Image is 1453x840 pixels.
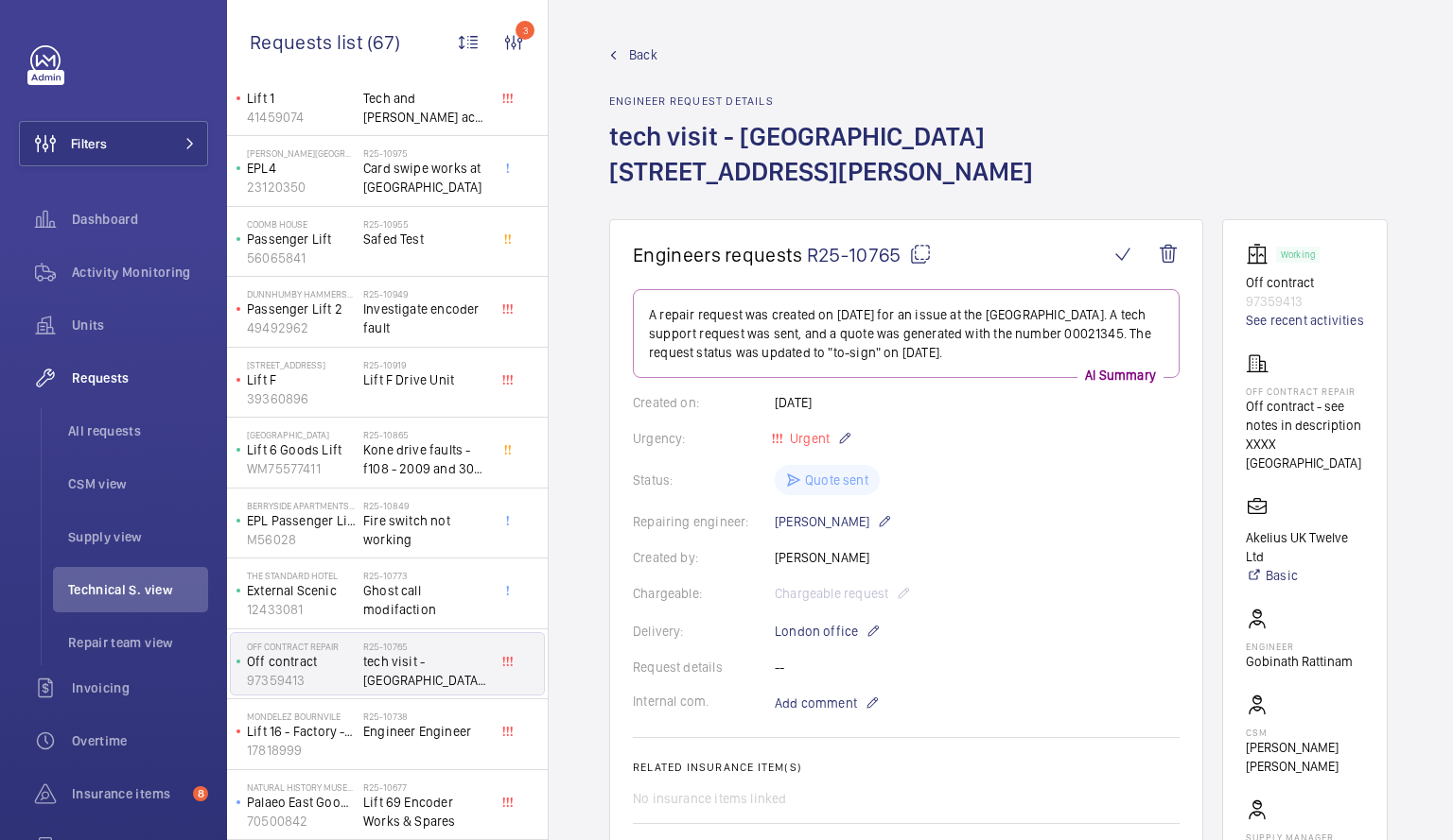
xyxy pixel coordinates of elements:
[363,641,488,652] h2: R25-10765
[72,316,208,334] span: Units
[1246,528,1364,566] p: Akelius UK Twelve Ltd
[363,781,488,793] h2: R25-10677
[72,784,185,803] span: Insurance items
[363,147,488,159] h2: R25-10975
[68,474,208,493] span: CSM view
[775,694,857,712] span: Add comment
[247,159,356,178] p: EPL4
[247,812,356,831] p: 70500842
[247,359,356,370] p: [STREET_ADDRESS]
[68,580,208,599] span: Technical S. view
[247,178,356,197] p: 23120350
[247,218,356,230] p: Coomb House
[363,500,488,511] h2: R25-10849
[1246,652,1353,671] p: Gobinath Rattinam
[1246,641,1353,652] p: Engineer
[786,431,830,446] span: Urgent
[1246,311,1364,330] a: See recent activities
[807,243,932,266] span: R25-10765
[247,781,356,793] p: Natural History Museum
[72,369,208,387] span: Requests
[68,633,208,652] span: Repair team view
[71,134,107,153] span: Filters
[247,500,356,511] p: Berryside Apartments - High Risk Building
[363,359,488,370] h2: R25-10919
[247,429,356,440] p: [GEOGRAPHIC_DATA]
[247,581,356,600] p: External Scenic
[1246,397,1364,435] p: Off contract - see notes in description
[193,786,208,801] span: 8
[363,370,488,389] span: Lift F Drive Unit
[68,527,208,546] span: Supply view
[775,510,892,533] p: [PERSON_NAME]
[247,318,356,337] p: 49492962
[247,641,356,652] p: Off Contract Repair
[247,671,356,690] p: 97359413
[363,218,488,230] h2: R25-10955
[363,288,488,300] h2: R25-10949
[1077,366,1164,385] p: AI Summary
[19,121,208,166] button: Filters
[1246,435,1364,472] p: XXXX [GEOGRAPHIC_DATA]
[363,440,488,478] span: Kone drive faults - f108 - 2009 and 3001 speed reference fault
[363,429,488,440] h2: R25-10865
[247,288,356,300] p: Dunnhumby Hammersmith
[1246,386,1364,397] p: Off Contract Repair
[247,600,356,619] p: 12433081
[247,230,356,249] p: Passenger Lift
[247,249,356,267] p: 56065841
[1281,251,1315,258] p: Working
[72,210,208,229] span: Dashboard
[247,722,356,741] p: Lift 16 - Factory - L Block
[633,761,1180,774] h2: Related insurance item(s)
[1246,727,1364,738] p: CSM
[247,389,356,408] p: 39360896
[247,741,356,760] p: 17818999
[68,421,208,440] span: All requests
[1246,566,1364,585] a: Basic
[247,147,356,159] p: [PERSON_NAME][GEOGRAPHIC_DATA] ([GEOGRAPHIC_DATA])
[72,678,208,697] span: Invoicing
[363,230,488,249] span: Safed Test
[633,243,803,266] span: Engineers requests
[363,581,488,619] span: Ghost call modifaction
[609,94,1203,108] h2: Engineer request details
[247,300,356,318] p: Passenger Lift 2
[629,45,657,64] span: Back
[609,119,1203,219] h1: tech visit - [GEOGRAPHIC_DATA] [STREET_ADDRESS][PERSON_NAME]
[363,711,488,722] h2: R25-10738
[247,89,356,108] p: Lift 1
[247,370,356,389] p: Lift F
[363,89,488,127] span: Tech and [PERSON_NAME] acra 2 test tool
[649,305,1164,362] p: A repair request was created on [DATE] for an issue at the [GEOGRAPHIC_DATA]. A tech support requ...
[247,511,356,530] p: EPL Passenger Lift No 2
[363,570,488,581] h2: R25-10773
[363,722,488,741] span: Engineer Engineer
[363,159,488,197] span: Card swipe works at [GEOGRAPHIC_DATA]
[363,511,488,549] span: Fire switch not working
[247,440,356,459] p: Lift 6 Goods Lift
[247,570,356,581] p: The Standard Hotel
[247,793,356,812] p: Palaeo East Goods SC/L/69
[1246,292,1364,311] p: 97359413
[363,300,488,337] span: Investigate encoder fault
[247,652,356,671] p: Off contract
[72,263,208,282] span: Activity Monitoring
[363,652,488,690] span: tech visit - [GEOGRAPHIC_DATA] [STREET_ADDRESS][PERSON_NAME]
[247,108,356,127] p: 41459074
[247,459,356,478] p: WM75577411
[250,30,367,54] span: Requests list
[247,711,356,722] p: Mondelez Bournvile
[1246,243,1276,266] img: elevator.svg
[363,793,488,831] span: Lift 69 Encoder Works & Spares
[247,530,356,549] p: M56028
[1246,273,1364,292] p: Off contract
[1246,738,1364,776] p: [PERSON_NAME] [PERSON_NAME]
[775,620,881,643] p: London office
[72,731,208,750] span: Overtime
